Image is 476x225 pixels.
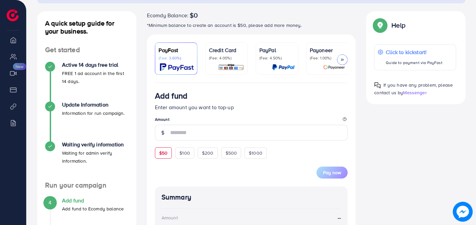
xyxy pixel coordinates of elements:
p: (Fee: 3.60%) [159,55,194,61]
li: Waiting verify information [37,141,136,181]
h4: A quick setup guide for your business. [37,19,136,35]
span: $200 [202,150,214,156]
span: $500 [226,150,237,156]
img: card [160,63,194,71]
strong: -- [338,214,341,222]
p: *Minimum balance to create an account is $50, please add more money. [147,21,356,29]
span: Pay now [323,169,341,176]
h3: Add fund [155,91,187,101]
h4: Get started [37,46,136,54]
p: PayFast [159,46,194,54]
p: Information for run campaign. [62,109,125,117]
span: $1000 [249,150,262,156]
h4: Active 14 days free trial [62,62,128,68]
img: image [453,202,473,222]
p: (Fee: 4.50%) [259,55,295,61]
p: Help [391,21,405,29]
div: Amount [162,214,178,221]
span: Messenger [403,89,427,96]
span: $50 [159,150,168,156]
h4: Run your campaign [37,181,136,189]
h4: Summary [162,193,341,201]
img: card [218,63,244,71]
button: Pay now [316,167,348,179]
h4: Add fund [62,197,124,204]
span: 4 [48,199,51,206]
p: FREE 1 ad account in the first 14 days. [62,69,128,85]
p: Payoneer [310,46,345,54]
li: Active 14 days free trial [37,62,136,102]
img: card [323,63,345,71]
span: $0 [190,11,198,19]
p: PayPal [259,46,295,54]
img: Popup guide [374,19,386,31]
h4: Waiting verify information [62,141,128,148]
p: (Fee: 4.00%) [209,55,244,61]
span: $100 [179,150,190,156]
img: Popup guide [374,82,381,89]
legend: Amount [155,116,348,125]
h4: Update Information [62,102,125,108]
p: Enter amount you want to top-up [155,103,348,111]
p: Waiting for admin verify information. [62,149,128,165]
li: Update Information [37,102,136,141]
p: Guide to payment via PayFast [386,59,442,67]
span: Ecomdy Balance: [147,11,188,19]
img: card [272,63,295,71]
p: Add fund to Ecomdy balance [62,205,124,213]
p: Click to kickstart! [386,48,442,56]
p: (Fee: 1.00%) [310,55,345,61]
p: Credit Card [209,46,244,54]
img: logo [7,9,19,21]
span: If you have any problem, please contact us by [374,82,453,96]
